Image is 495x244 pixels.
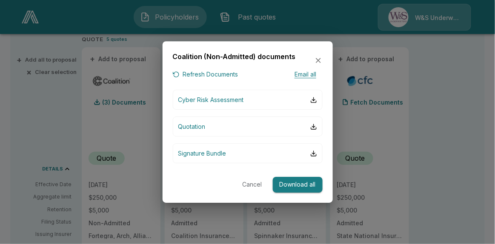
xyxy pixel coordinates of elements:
[173,69,238,80] button: Refresh Documents
[178,122,206,131] p: Quotation
[173,116,323,136] button: Quotation
[173,90,323,110] button: Cyber Risk Assessment
[289,69,323,80] button: Email all
[178,149,226,158] p: Signature Bundle
[178,95,244,104] p: Cyber Risk Assessment
[173,51,296,62] h6: Coalition (Non-Admitted) documents
[173,143,323,163] button: Signature Bundle
[239,177,266,193] button: Cancel
[273,177,323,193] button: Download all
